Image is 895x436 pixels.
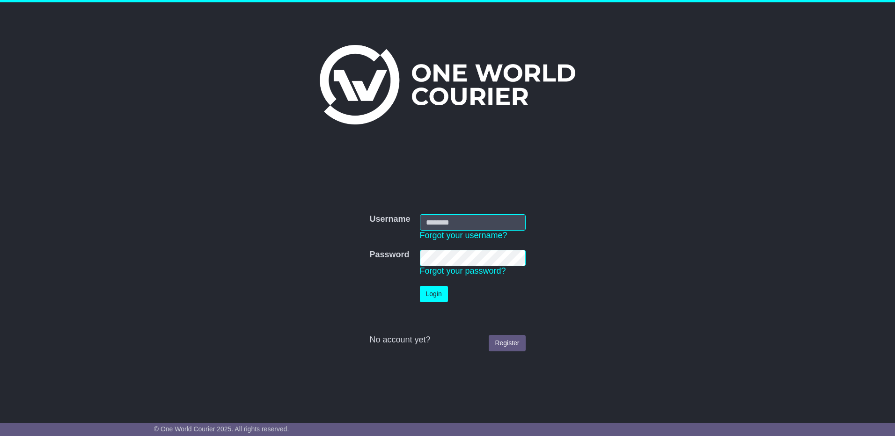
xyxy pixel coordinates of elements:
img: One World [320,45,575,124]
span: © One World Courier 2025. All rights reserved. [154,425,289,433]
div: No account yet? [369,335,525,345]
button: Login [420,286,448,302]
label: Username [369,214,410,225]
a: Forgot your password? [420,266,506,276]
a: Register [489,335,525,351]
label: Password [369,250,409,260]
a: Forgot your username? [420,231,507,240]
